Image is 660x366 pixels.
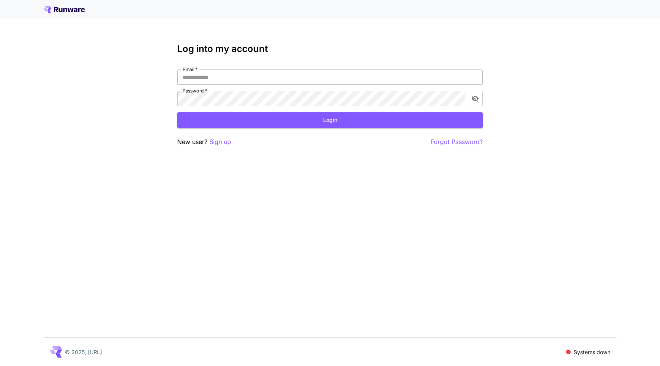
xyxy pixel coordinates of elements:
[431,137,483,147] button: Forgot Password?
[177,112,483,128] button: Login
[177,44,483,54] h3: Log into my account
[468,92,482,105] button: toggle password visibility
[65,348,102,356] p: © 2025, [URL]
[183,66,197,73] label: Email
[183,87,207,94] label: Password
[574,348,610,356] p: Systems down
[177,137,231,147] p: New user?
[209,137,231,147] button: Sign up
